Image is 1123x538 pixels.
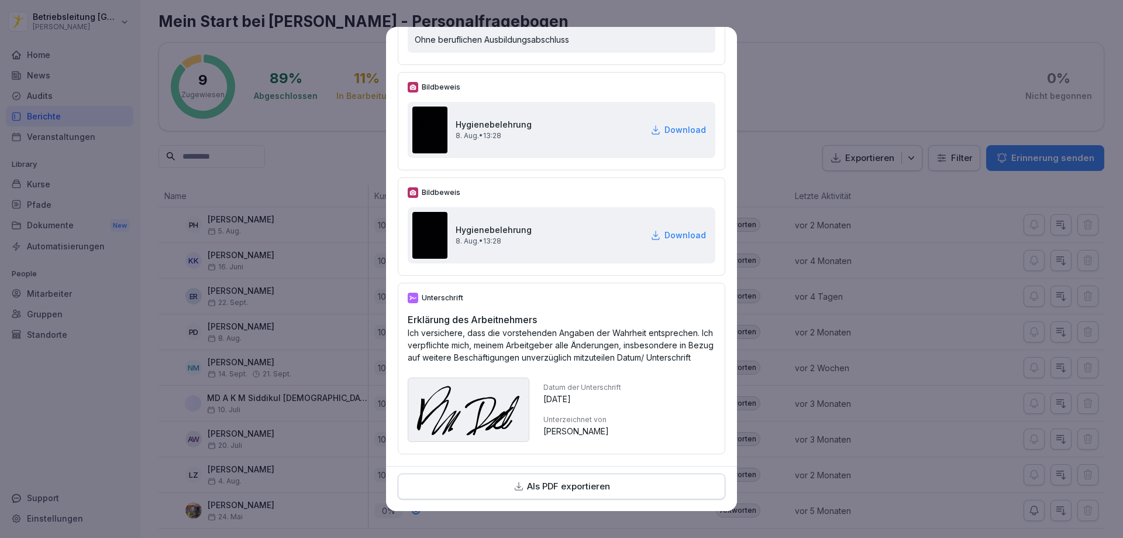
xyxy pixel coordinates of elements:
[412,107,447,153] img: zrsd9hslxbucc5aws1yfvta7.png
[422,187,460,198] p: Bildbeweis
[456,118,532,131] h2: Hygienebelehrung
[415,34,708,46] p: Ohne beruflichen Ausbildungsabschluss
[664,124,706,136] p: Download
[543,425,621,437] p: [PERSON_NAME]
[413,383,524,437] img: hrn0eyxofhpthaeb6znsl98z.svg
[422,293,463,303] p: Unterschrift
[543,382,621,393] p: Datum der Unterschrift
[408,313,715,327] h2: Erklärung des Arbeitnehmers
[412,212,447,259] img: izuz0bs908ccmj7cnqyutxn5.png
[422,82,460,92] p: Bildbeweis
[456,131,532,141] p: 8. Aug. • 13:28
[664,229,706,241] p: Download
[527,480,610,494] p: Als PDF exportieren
[543,393,621,405] p: [DATE]
[543,414,621,425] p: Unterzeichnet von
[408,327,715,364] p: Ich versichere, dass die vorstehenden Angaben der Wahrheit entsprechen. Ich verpflichte mich, mei...
[456,236,532,246] p: 8. Aug. • 13:28
[398,474,725,500] button: Als PDF exportieren
[456,224,532,236] h2: Hygienebelehrung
